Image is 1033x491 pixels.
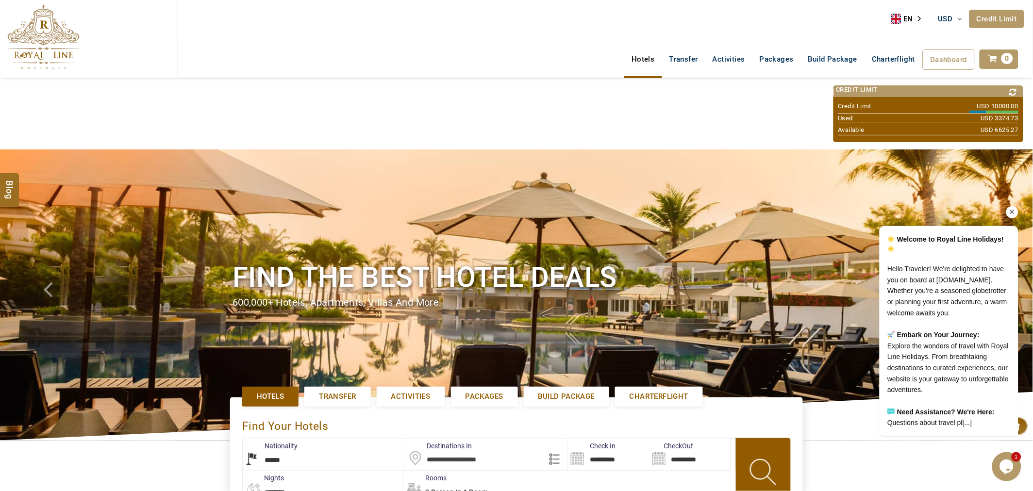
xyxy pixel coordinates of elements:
div: Language [891,12,928,26]
span: Charterflight [872,55,915,64]
span: Used [838,115,853,122]
a: Build Package [524,387,609,407]
input: Search [568,439,649,470]
label: CheckOut [650,441,694,451]
label: Nationality [243,441,298,451]
label: Destinations In [405,441,472,451]
div: Find Your Hotels [242,409,791,438]
img: The Royal Line Holidays [7,4,80,70]
span: Charterflight [630,392,688,402]
label: Rooms [403,473,447,483]
h1: Find the best hotel deals [233,259,800,295]
a: Hotels [242,387,299,407]
div: 600,000+ hotels, apartments, villas and more. [233,295,800,310]
span: Hotels [257,392,284,402]
a: Transfer [662,49,705,69]
a: Activities [705,49,752,69]
a: Charterflight [615,387,703,407]
span: 0 [1001,53,1013,64]
a: Charterflight [865,49,922,69]
span: USD 6625.27 [981,126,1018,135]
span: Blog [3,180,16,189]
span: Transfer [319,392,356,402]
span: USD [938,15,953,23]
input: Search [650,439,731,470]
a: Packages [451,387,518,407]
iframe: chat widget [992,452,1023,481]
span: Packages [466,392,503,402]
label: nights [242,473,284,483]
a: Activities [377,387,445,407]
span: Credit Limit [836,86,878,93]
span: Available [838,126,865,133]
aside: Language selected: English [891,12,928,26]
a: Transfer [304,387,370,407]
span: Dashboard [931,55,967,64]
label: Check In [568,441,616,451]
a: Packages [752,49,801,69]
a: EN [891,12,928,26]
a: Build Package [801,49,865,69]
span: USD 3374.73 [981,114,1018,123]
a: Credit Limit [969,10,1024,28]
span: Credit Limit [838,102,872,110]
span: Build Package [538,392,595,402]
span: USD 10000.00 [977,102,1018,111]
span: Activities [391,392,431,402]
a: Hotels [624,49,662,69]
a: 0 [980,49,1018,69]
iframe: chat widget [849,128,1023,447]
